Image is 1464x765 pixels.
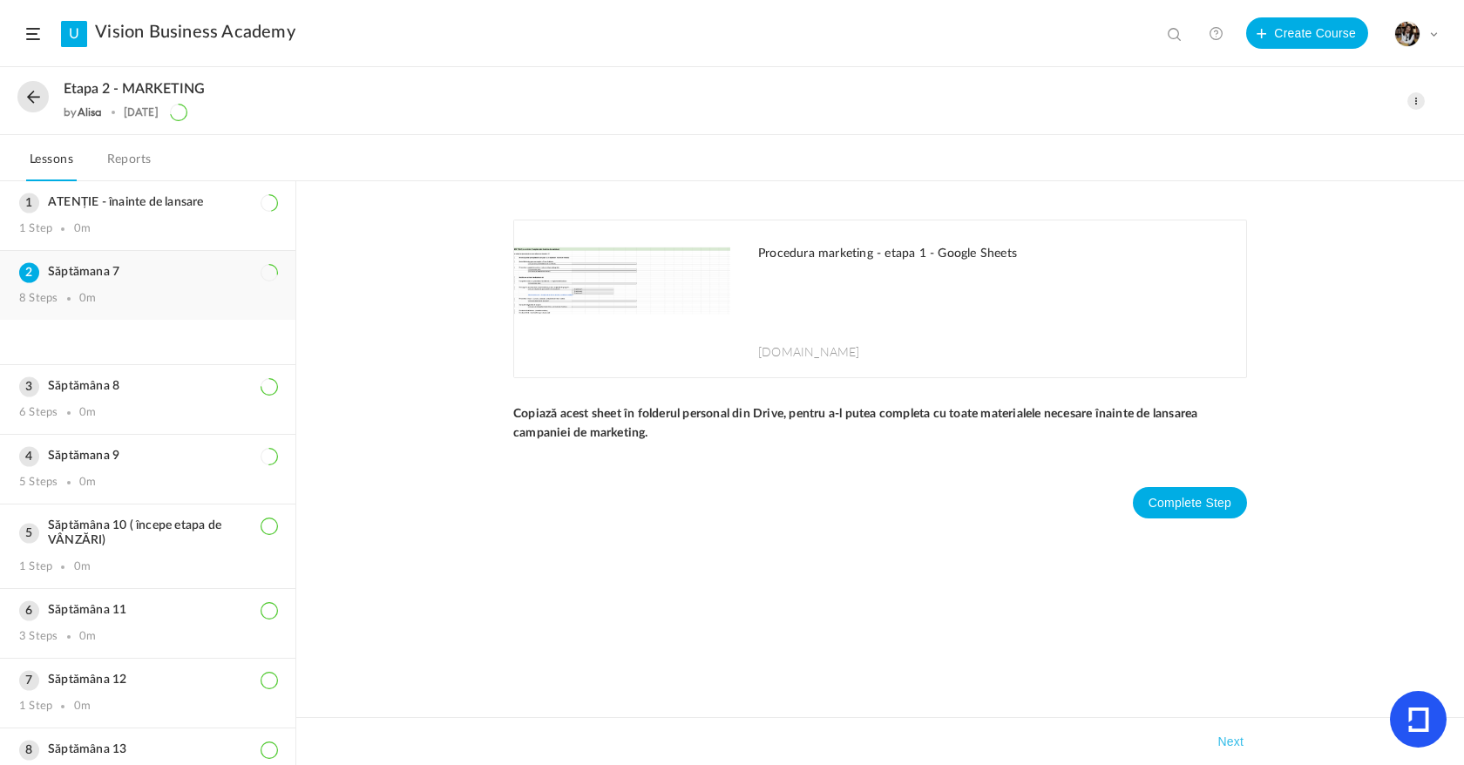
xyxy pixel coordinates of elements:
h3: Săptămâna 11 [19,603,276,618]
a: U [61,21,87,47]
h3: Săptămâna 12 [19,673,276,687]
h3: Săptămana 7 [19,265,276,280]
a: Procedura marketing - etapa 1 - Google Sheets [DOMAIN_NAME] [514,220,1246,377]
div: 0m [79,292,96,306]
div: 0m [79,630,96,644]
div: 6 Steps [19,406,58,420]
button: Create Course [1246,17,1368,49]
div: 5 Steps [19,476,58,490]
h3: Săptămâna 10 ( începe etapa de VÂNZĂRI) [19,518,276,548]
div: 0m [74,560,91,574]
h1: Procedura marketing - etapa 1 - Google Sheets [758,247,1229,261]
div: 1 Step [19,560,52,574]
div: 0m [79,476,96,490]
h3: Săptămâna 8 [19,379,276,394]
h3: ATENȚIE - înainte de lansare [19,195,276,210]
a: Vision Business Academy [95,22,295,43]
div: by [64,106,102,118]
div: 8 Steps [19,292,58,306]
strong: Copiază acest sheet în folderul personal din Drive, pentru a-l putea completa cu toate materialel... [513,408,1201,439]
div: 1 Step [19,222,52,236]
div: [DATE] [124,106,159,118]
span: Etapa 2 - MARKETING [64,81,205,98]
div: 3 Steps [19,630,58,644]
span: [DOMAIN_NAME] [758,342,860,360]
button: Next [1214,731,1247,752]
a: Lessons [26,148,77,181]
a: Reports [104,148,155,181]
div: 0m [74,700,91,714]
img: tempimagehs7pti.png [1395,22,1420,46]
img: AHkbwyIkPnM1EJ2ibT8YLdUCQoZaUA6V7OMtA_To-w-VLdEVJ9QKrgilsQokFoP9ap1ikGEjWUh1m2EthenCysYXZByshQWaw... [514,220,730,377]
a: Alisa [78,105,103,118]
h3: Săptămana 9 [19,449,276,464]
div: 0m [74,222,91,236]
div: 1 Step [19,700,52,714]
div: 0m [79,406,96,420]
h3: Săptămâna 13 [19,742,276,757]
button: Complete Step [1133,487,1247,518]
